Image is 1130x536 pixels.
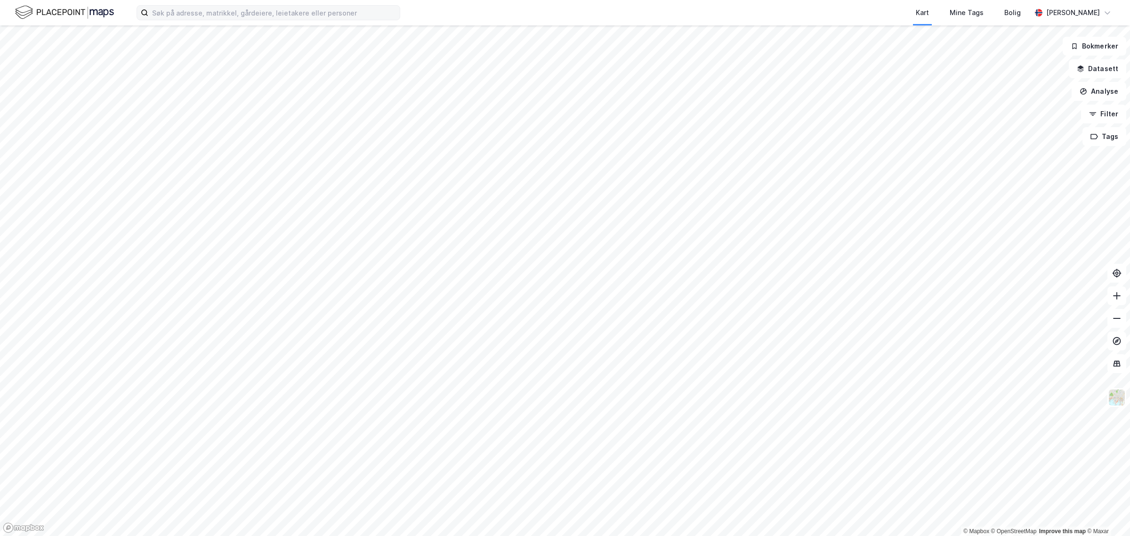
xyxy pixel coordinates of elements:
img: logo.f888ab2527a4732fd821a326f86c7f29.svg [15,4,114,21]
button: Bokmerker [1063,37,1126,56]
button: Datasett [1069,59,1126,78]
a: Mapbox [963,528,989,535]
button: Analyse [1072,82,1126,101]
div: Bolig [1004,7,1021,18]
div: Mine Tags [950,7,984,18]
a: Improve this map [1039,528,1086,535]
div: Kontrollprogram for chat [1083,491,1130,536]
img: Z [1108,389,1126,406]
iframe: Chat Widget [1083,491,1130,536]
input: Søk på adresse, matrikkel, gårdeiere, leietakere eller personer [148,6,400,20]
div: [PERSON_NAME] [1046,7,1100,18]
button: Tags [1082,127,1126,146]
a: OpenStreetMap [991,528,1037,535]
div: Kart [916,7,929,18]
button: Filter [1081,105,1126,123]
a: Mapbox homepage [3,522,44,533]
